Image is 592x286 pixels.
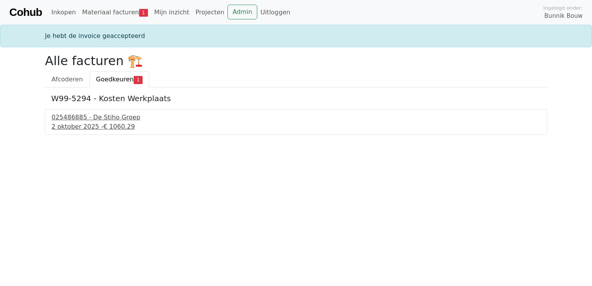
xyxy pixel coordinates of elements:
[134,76,143,84] span: 1
[151,5,193,20] a: Mijn inzicht
[52,113,540,131] a: 025486885 - De Stiho Groep2 oktober 2025 -€ 1060.29
[45,71,89,88] a: Afcoderen
[544,12,583,21] span: Bunnik Bouw
[257,5,293,20] a: Uitloggen
[52,76,83,83] span: Afcoderen
[40,31,552,41] div: Je hebt de invoice geaccepteerd
[51,94,541,103] h5: W99-5294 - Kosten Werkplaats
[89,71,149,88] a: Goedkeuren1
[52,113,540,122] div: 025486885 - De Stiho Groep
[96,76,134,83] span: Goedkeuren
[45,53,547,68] h2: Alle facturen 🏗️
[543,4,583,12] span: Ingelogd onder:
[9,3,42,22] a: Cohub
[79,5,151,20] a: Materiaal facturen1
[227,5,257,19] a: Admin
[192,5,227,20] a: Projecten
[48,5,79,20] a: Inkopen
[52,122,540,131] div: 2 oktober 2025 -
[103,123,135,130] span: € 1060.29
[139,9,148,17] span: 1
